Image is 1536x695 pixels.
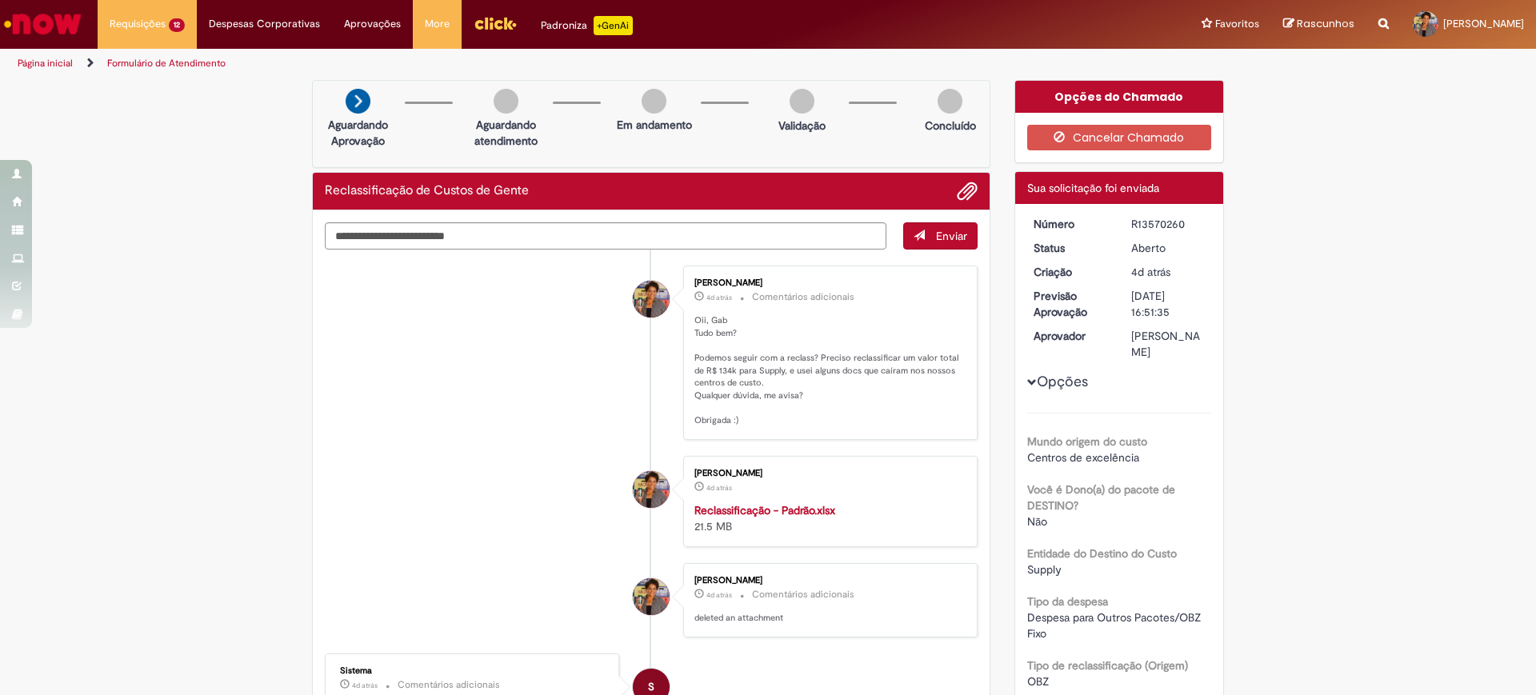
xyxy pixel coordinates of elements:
[352,681,378,690] time: 26/09/2025 11:51:47
[1131,216,1206,232] div: R13570260
[694,502,961,534] div: 21.5 MB
[706,483,732,493] time: 26/09/2025 16:33:12
[1027,434,1147,449] b: Mundo origem do custo
[1022,216,1120,232] dt: Número
[541,16,633,35] div: Padroniza
[694,503,835,517] a: Reclassificação - Padrão.xlsx
[1027,594,1108,609] b: Tipo da despesa
[1131,265,1170,279] time: 26/09/2025 11:51:35
[925,118,976,134] p: Concluído
[352,681,378,690] span: 4d atrás
[110,16,166,32] span: Requisições
[1297,16,1354,31] span: Rascunhos
[1022,328,1120,344] dt: Aprovador
[1022,288,1120,320] dt: Previsão Aprovação
[325,184,529,198] h2: Reclassificação de Custos de Gente Histórico de tíquete
[694,314,961,427] p: Oii, Gab Tudo bem? Podemos seguir com a reclass? Preciso reclassificar um valor total de R$ 134k ...
[1027,450,1139,465] span: Centros de excelência
[1027,125,1212,150] button: Cancelar Chamado
[633,578,670,615] div: Carlene Rodrigues Dos Santos
[1283,17,1354,32] a: Rascunhos
[325,222,886,250] textarea: Digite sua mensagem aqui...
[1131,288,1206,320] div: [DATE] 16:51:35
[694,278,961,288] div: [PERSON_NAME]
[957,181,978,202] button: Adicionar anexos
[1443,17,1524,30] span: [PERSON_NAME]
[594,16,633,35] p: +GenAi
[1015,81,1224,113] div: Opções do Chamado
[1131,264,1206,280] div: 26/09/2025 11:51:35
[694,612,961,625] p: deleted an attachment
[694,576,961,585] div: [PERSON_NAME]
[694,469,961,478] div: [PERSON_NAME]
[398,678,500,692] small: Comentários adicionais
[752,588,854,601] small: Comentários adicionais
[706,483,732,493] span: 4d atrás
[936,229,967,243] span: Enviar
[778,118,826,134] p: Validação
[209,16,320,32] span: Despesas Corporativas
[617,117,692,133] p: Em andamento
[1022,240,1120,256] dt: Status
[1027,610,1204,641] span: Despesa para Outros Pacotes/OBZ Fixo
[1131,328,1206,360] div: [PERSON_NAME]
[706,590,732,600] time: 26/09/2025 16:32:28
[1131,265,1170,279] span: 4d atrás
[107,57,226,70] a: Formulário de Atendimento
[1027,546,1177,561] b: Entidade do Destino do Custo
[12,49,1012,78] ul: Trilhas de página
[346,89,370,114] img: arrow-next.png
[467,117,545,149] p: Aguardando atendimento
[642,89,666,114] img: img-circle-grey.png
[938,89,962,114] img: img-circle-grey.png
[903,222,978,250] button: Enviar
[1027,514,1047,529] span: Não
[706,590,732,600] span: 4d atrás
[18,57,73,70] a: Página inicial
[494,89,518,114] img: img-circle-grey.png
[169,18,185,32] span: 12
[1027,658,1188,673] b: Tipo de reclassificação (Origem)
[425,16,450,32] span: More
[633,471,670,508] div: Carlene Rodrigues Dos Santos
[1027,562,1062,577] span: Supply
[633,281,670,318] div: Carlene Rodrigues Dos Santos
[1022,264,1120,280] dt: Criação
[474,11,517,35] img: click_logo_yellow_360x200.png
[706,293,732,302] span: 4d atrás
[340,666,606,676] div: Sistema
[1215,16,1259,32] span: Favoritos
[1131,240,1206,256] div: Aberto
[752,290,854,304] small: Comentários adicionais
[1027,674,1049,689] span: OBZ
[706,293,732,302] time: 26/09/2025 16:33:46
[2,8,84,40] img: ServiceNow
[1027,181,1159,195] span: Sua solicitação foi enviada
[1027,482,1175,513] b: Você é Dono(a) do pacote de DESTINO?
[790,89,814,114] img: img-circle-grey.png
[344,16,401,32] span: Aprovações
[319,117,397,149] p: Aguardando Aprovação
